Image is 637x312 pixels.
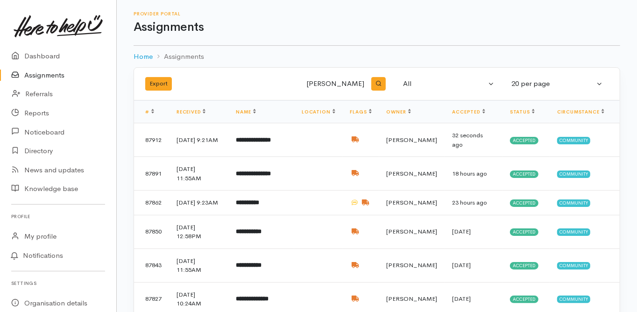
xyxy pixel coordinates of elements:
span: [PERSON_NAME] [387,170,438,177]
td: [DATE] 12:58PM [169,215,228,248]
span: Accepted [510,228,538,236]
td: [DATE] 11:55AM [169,248,228,282]
a: Name [236,109,255,115]
time: 18 hours ago [453,170,488,177]
td: 87862 [134,191,169,215]
time: 23 hours ago [453,199,488,206]
a: Circumstance [557,109,604,115]
span: [PERSON_NAME] [387,227,438,235]
span: [PERSON_NAME] [387,199,438,206]
td: 87891 [134,157,169,191]
td: 87843 [134,248,169,282]
span: [PERSON_NAME] [387,261,438,269]
span: Community [557,137,590,144]
td: 87850 [134,215,169,248]
li: Assignments [153,51,204,62]
span: Accepted [510,170,538,178]
td: [DATE] 11:55AM [169,157,228,191]
td: 87912 [134,123,169,157]
a: Status [510,109,535,115]
h6: Profile [11,210,105,223]
span: Accepted [510,199,538,207]
div: 20 per page [511,78,595,89]
span: Community [557,262,590,269]
input: Search [271,73,366,95]
span: Accepted [510,296,538,303]
span: Accepted [510,262,538,269]
span: [PERSON_NAME] [387,136,438,144]
h1: Assignments [134,21,620,34]
span: Community [557,228,590,236]
a: Accepted [453,109,485,115]
button: All [397,75,500,93]
h6: Provider Portal [134,11,620,16]
a: Flags [350,109,372,115]
td: [DATE] 9:21AM [169,123,228,157]
time: [DATE] [453,261,471,269]
span: Community [557,296,590,303]
a: # [145,109,154,115]
td: [DATE] 9:23AM [169,191,228,215]
time: [DATE] [453,295,471,303]
span: [PERSON_NAME] [387,295,438,303]
span: Community [557,199,590,207]
div: All [403,78,486,89]
a: Received [177,109,205,115]
button: 20 per page [506,75,609,93]
button: Export [145,77,172,91]
a: Owner [387,109,411,115]
a: Location [302,109,335,115]
h6: Settings [11,277,105,290]
nav: breadcrumb [134,46,620,68]
time: 32 seconds ago [453,131,483,149]
time: [DATE] [453,227,471,235]
span: Accepted [510,137,538,144]
a: Home [134,51,153,62]
span: Community [557,170,590,178]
